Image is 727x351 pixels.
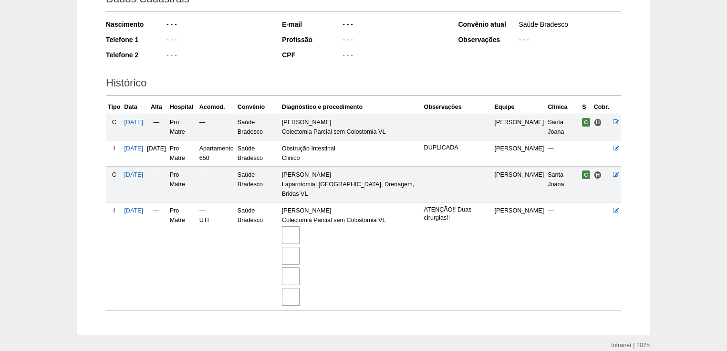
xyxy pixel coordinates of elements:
[236,100,280,114] th: Convênio
[108,117,120,127] div: C
[282,35,342,44] div: Profissão
[108,144,120,153] div: I
[168,140,197,166] td: Pro Matre
[493,114,546,140] td: [PERSON_NAME]
[168,166,197,202] td: Pro Matre
[166,35,269,47] div: - - -
[106,50,166,60] div: Telefone 2
[236,114,280,140] td: Saúde Bradesco
[611,340,650,350] div: Intranet | 2025
[342,35,445,47] div: - - -
[546,100,580,114] th: Clínica
[197,166,236,202] td: —
[493,202,546,310] td: [PERSON_NAME]
[197,202,236,310] td: — UTI
[147,145,166,152] span: [DATE]
[145,100,168,114] th: Alta
[124,207,143,214] a: [DATE]
[518,35,621,47] div: - - -
[592,100,611,114] th: Cobr.
[236,202,280,310] td: Saúde Bradesco
[582,170,590,179] span: Confirmada
[424,144,491,152] p: DUPLICADA
[422,100,493,114] th: Observações
[166,20,269,32] div: - - -
[236,140,280,166] td: Saúde Bradesco
[280,166,422,202] td: [PERSON_NAME] Laparotomia, [GEOGRAPHIC_DATA], Drenagem, Bridas VL
[145,166,168,202] td: —
[580,100,592,114] th: S
[122,100,145,114] th: Data
[124,171,143,178] a: [DATE]
[145,202,168,310] td: —
[342,50,445,62] div: - - -
[197,140,236,166] td: Apartamento 650
[106,100,122,114] th: Tipo
[518,20,621,32] div: Saúde Bradesco
[493,140,546,166] td: [PERSON_NAME]
[108,206,120,215] div: I
[282,20,342,29] div: E-mail
[280,202,422,310] td: [PERSON_NAME] Colectomia Parcial sem Colostomia VL
[493,166,546,202] td: [PERSON_NAME]
[106,74,621,96] h2: Histórico
[594,171,602,179] span: Hospital
[106,20,166,29] div: Nascimento
[124,119,143,126] a: [DATE]
[582,118,590,127] span: Confirmada
[168,114,197,140] td: Pro Matre
[546,140,580,166] td: —
[546,202,580,310] td: —
[342,20,445,32] div: - - -
[108,170,120,180] div: C
[493,100,546,114] th: Equipe
[168,100,197,114] th: Hospital
[280,100,422,114] th: Diagnóstico e procedimento
[106,35,166,44] div: Telefone 1
[280,114,422,140] td: [PERSON_NAME] Colectomia Parcial sem Colostomia VL
[546,114,580,140] td: Santa Joana
[546,166,580,202] td: Santa Joana
[282,50,342,60] div: CPF
[168,202,197,310] td: Pro Matre
[166,50,269,62] div: - - -
[197,100,236,114] th: Acomod.
[280,140,422,166] td: Obstrução Intestinal Clinico
[458,20,518,29] div: Convênio atual
[124,145,143,152] a: [DATE]
[594,118,602,127] span: Hospital
[197,114,236,140] td: —
[424,206,491,222] p: ATENÇÃO!! Duas cirurgias!!
[458,35,518,44] div: Observações
[236,166,280,202] td: Saúde Bradesco
[145,114,168,140] td: —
